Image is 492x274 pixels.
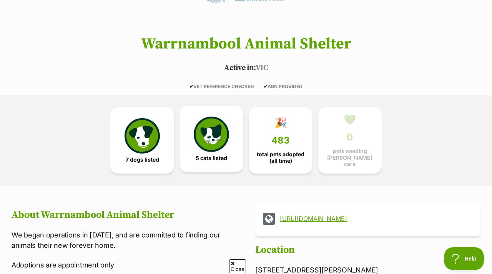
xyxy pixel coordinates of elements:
[180,106,243,172] a: 5 cats listed
[274,117,287,129] div: 🎉
[12,230,237,251] p: We began operations in [DATE], and are committed to finding our animals their new forever home.
[280,215,470,222] a: [URL][DOMAIN_NAME]
[12,209,237,221] h2: About Warrnambool Animal Shelter
[264,84,268,89] icon: ✔
[224,63,255,73] span: Active in:
[189,84,254,89] span: VET REFERENCE CHECKED
[255,266,378,274] span: [STREET_ADDRESS][PERSON_NAME]
[125,118,160,154] img: petrescue-icon-eee76f85a60ef55c4a1927667547b313a7c0e82042636edf73dce9c88f694885.svg
[255,151,306,164] span: total pets adopted (all time)
[255,244,480,256] h2: Location
[110,107,174,174] a: 7 dogs listed
[324,148,375,167] span: pets needing [PERSON_NAME] care
[444,247,484,270] iframe: Help Scout Beacon - Open
[196,155,227,161] span: 5 cats listed
[249,107,312,174] a: 🎉 483 total pets adopted (all time)
[344,114,356,125] div: 💚
[229,259,246,273] span: Close
[318,107,382,174] a: 💚 0 pets needing [PERSON_NAME] care
[264,84,303,89] span: ABN PROVIDED
[126,157,159,163] span: 7 dogs listed
[271,135,290,146] span: 483
[347,132,353,143] span: 0
[194,117,229,152] img: cat-icon-068c71abf8fe30c970a85cd354bc8e23425d12f6e8612795f06af48be43a487a.svg
[189,84,193,89] icon: ✔
[12,260,237,270] p: Adoptions are appointment only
